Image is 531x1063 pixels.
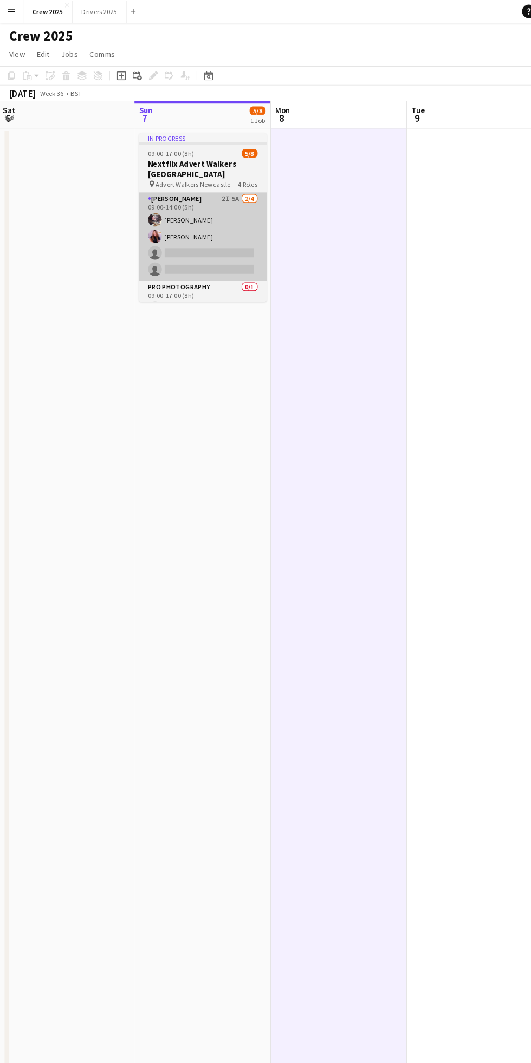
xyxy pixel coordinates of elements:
[69,1,120,22] button: Drivers 2025
[390,106,404,119] span: 9
[238,110,252,119] div: 1 Job
[1,106,15,119] span: 6
[81,44,114,58] a: Comms
[260,106,276,119] span: 8
[132,267,254,304] app-card-role: Pro Photography0/109:00-17:00 (8h)
[30,44,51,58] a: Edit
[67,84,78,93] div: BST
[3,100,15,110] span: Sat
[85,47,109,56] span: Comms
[509,28,522,41] app-user-avatar: Claire Stewart
[230,142,245,150] span: 5/8
[264,1050,348,1058] span: Total Budgeted £72 092.92
[17,1051,49,1058] span: Budgeted
[22,1,69,22] button: Crew 2025
[95,1050,348,1058] div: Salary £71 532.92 + Expenses £0.00 + Subsistence £560.00 =
[58,47,74,56] span: Jobs
[131,106,145,119] span: 7
[141,142,185,150] span: 09:00-17:00 (8h)
[391,100,404,110] span: Tue
[9,26,69,42] h1: Crew 2025
[148,171,219,179] span: Advert Walkers Newcastle
[132,151,254,171] h3: Nextflix Advert Walkers [GEOGRAPHIC_DATA]
[237,101,252,109] span: 5/8
[35,47,47,56] span: Edit
[60,1050,86,1058] span: All jobs
[9,47,24,56] span: View
[262,100,276,110] span: Mon
[9,83,34,94] div: [DATE]
[226,171,245,179] span: 4 Roles
[5,1048,50,1060] button: Budgeted
[54,44,79,58] a: Jobs
[132,183,254,267] app-card-role: [PERSON_NAME]2I5A2/409:00-14:00 (5h)[PERSON_NAME][PERSON_NAME]
[36,84,63,93] span: Week 36
[132,100,145,110] span: Sun
[132,127,254,287] app-job-card: In progress09:00-17:00 (8h)5/8Nextflix Advert Walkers [GEOGRAPHIC_DATA] Advert Walkers Newcastle4...
[4,44,28,58] a: View
[132,127,254,135] div: In progress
